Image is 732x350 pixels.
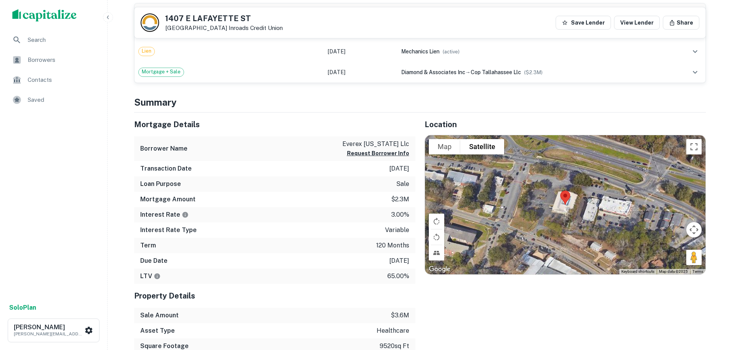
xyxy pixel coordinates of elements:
button: Save Lender [556,16,611,30]
a: Borrowers [6,51,101,69]
h4: Summary [134,95,706,109]
span: Mortgage + Sale [139,68,184,76]
button: Drag Pegman onto the map to open Street View [686,250,702,265]
a: Terms (opens in new tab) [692,269,703,274]
th: Summary [397,3,668,20]
span: ( active ) [443,49,460,55]
h6: Term [140,241,156,250]
button: Show satellite imagery [460,139,504,154]
span: ($ 2.3M ) [524,70,543,75]
a: SoloPlan [9,303,36,312]
img: capitalize-logo.png [12,9,77,22]
h6: Transaction Date [140,164,192,173]
button: Toggle fullscreen view [686,139,702,154]
strong: Solo Plan [9,304,36,311]
span: Borrowers [28,55,96,65]
p: [PERSON_NAME][EMAIL_ADDRESS][DOMAIN_NAME] [14,330,83,337]
h6: Due Date [140,256,168,265]
h6: Asset Type [140,326,175,335]
svg: LTVs displayed on the website are for informational purposes only and may be reported incorrectly... [154,273,161,280]
a: Search [6,31,101,49]
a: Open this area in Google Maps (opens a new window) [427,264,452,274]
svg: The interest rates displayed on the website are for informational purposes only and may be report... [182,211,189,218]
span: Map data ©2025 [659,269,688,274]
iframe: Chat Widget [694,264,732,301]
p: sale [396,179,409,189]
button: Keyboard shortcuts [621,269,654,274]
span: Lien [139,47,154,55]
a: View Lender [614,16,660,30]
p: healthcare [377,326,409,335]
button: Rotate map counterclockwise [429,229,444,245]
h6: Borrower Name [140,144,188,153]
p: $3.6m [391,311,409,320]
span: diamond & associates inc [401,69,465,75]
p: $2.3m [391,195,409,204]
h6: LTV [140,272,161,281]
button: Share [663,16,699,30]
h6: Sale Amount [140,311,179,320]
h6: [PERSON_NAME] [14,324,83,330]
button: Request Borrower Info [347,149,409,158]
th: Type [134,3,324,20]
p: everex [US_STATE] llc [342,139,409,149]
span: mechanics lien [401,48,440,55]
span: Contacts [28,75,96,85]
a: Saved [6,91,101,109]
h5: Mortgage Details [134,119,415,130]
p: variable [385,226,409,235]
h6: Loan Purpose [140,179,181,189]
button: Show street map [429,139,460,154]
div: → [401,68,664,76]
td: [DATE] [324,41,397,62]
button: Rotate map clockwise [429,214,444,229]
p: [DATE] [389,164,409,173]
p: [GEOGRAPHIC_DATA] [165,25,283,32]
p: 3.00% [391,210,409,219]
button: expand row [689,45,702,58]
h6: Mortgage Amount [140,195,196,204]
button: expand row [689,66,702,79]
button: Map camera controls [686,222,702,237]
a: Inroads Credit Union [229,25,283,31]
span: Search [28,35,96,45]
p: 120 months [376,241,409,250]
h6: Interest Rate Type [140,226,197,235]
h5: Property Details [134,290,415,302]
p: 65.00% [387,272,409,281]
span: cop tallahassee llc [471,69,521,75]
th: Record Date [324,3,397,20]
td: [DATE] [324,62,397,83]
h5: 1407 E LAFAYETTE ST [165,15,283,22]
a: Contacts [6,71,101,89]
p: [DATE] [389,256,409,265]
button: Tilt map [429,245,444,260]
button: [PERSON_NAME][PERSON_NAME][EMAIL_ADDRESS][DOMAIN_NAME] [8,318,100,342]
img: Google [427,264,452,274]
h6: Interest Rate [140,210,189,219]
span: Saved [28,95,96,105]
h5: Location [425,119,706,130]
